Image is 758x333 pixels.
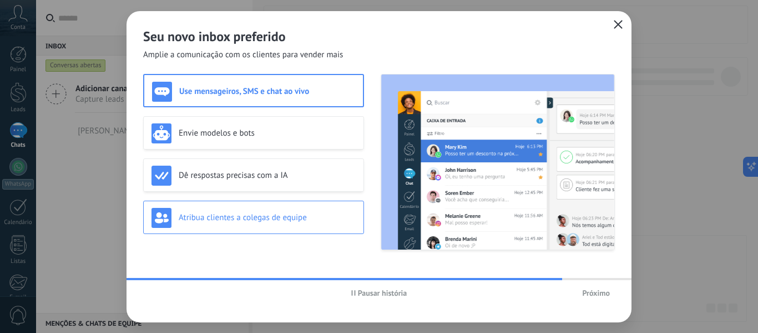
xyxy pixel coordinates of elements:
[143,49,343,61] span: Amplie a comunicação com os clientes para vender mais
[179,128,356,138] h3: Envie modelos e bots
[179,86,355,97] h3: Use mensageiros, SMS e chat ao vivo
[143,28,615,45] h2: Seu novo inbox preferido
[179,170,356,181] h3: Dê respostas precisas com a IA
[582,289,610,297] span: Próximo
[358,289,407,297] span: Pausar história
[179,212,356,223] h3: Atribua clientes a colegas de equipe
[577,285,615,301] button: Próximo
[346,285,412,301] button: Pausar história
